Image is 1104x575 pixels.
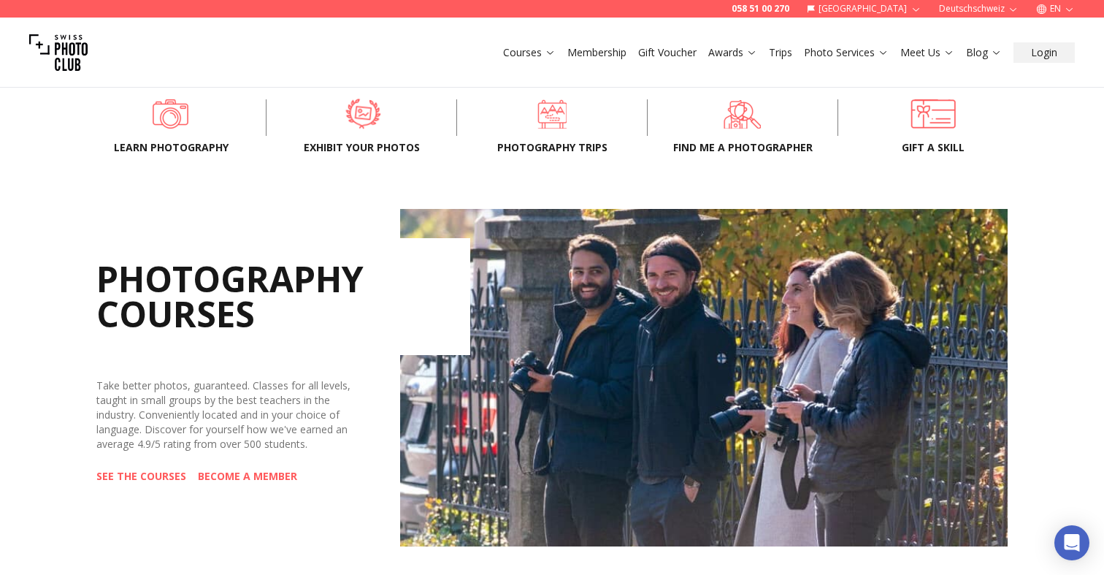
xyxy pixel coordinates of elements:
[480,99,624,129] a: Photography trips
[1054,525,1089,560] div: Open Intercom Messenger
[290,99,433,129] a: Exhibit your photos
[96,238,470,355] h2: PHOTOGRAPHY COURSES
[671,140,814,155] span: Find me a photographer
[567,45,626,60] a: Membership
[763,42,798,63] button: Trips
[900,45,954,60] a: Meet Us
[1013,42,1075,63] button: Login
[862,140,1005,155] span: Gift a skill
[632,42,702,63] button: Gift Voucher
[480,140,624,155] span: Photography trips
[96,469,186,484] a: SEE THE COURSES
[561,42,632,63] button: Membership
[99,99,242,129] a: Learn Photography
[862,99,1005,129] a: Gift a skill
[804,45,889,60] a: Photo Services
[96,378,353,452] div: Take better photos, guaranteed. Classes for all levels, taught in small groups by the best teache...
[798,42,894,63] button: Photo Services
[732,3,789,15] a: 058 51 00 270
[638,45,697,60] a: Gift Voucher
[769,45,792,60] a: Trips
[708,45,757,60] a: Awards
[290,140,433,155] span: Exhibit your photos
[99,140,242,155] span: Learn Photography
[29,23,88,82] img: Swiss photo club
[671,99,814,129] a: Find me a photographer
[503,45,556,60] a: Courses
[497,42,561,63] button: Courses
[198,469,297,484] a: BECOME A MEMBER
[400,209,1008,547] img: Learn Photography
[966,45,1002,60] a: Blog
[960,42,1008,63] button: Blog
[894,42,960,63] button: Meet Us
[702,42,763,63] button: Awards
